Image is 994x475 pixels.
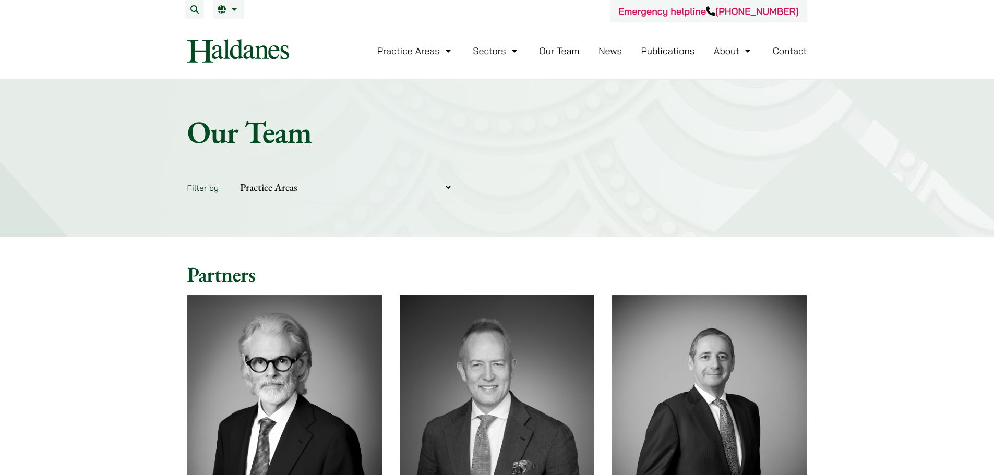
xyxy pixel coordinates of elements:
a: Our Team [539,45,579,57]
a: Practice Areas [377,45,454,57]
a: Sectors [473,45,520,57]
h2: Partners [187,262,807,287]
a: Emergency helpline[PHONE_NUMBER] [618,5,798,17]
label: Filter by [187,182,219,193]
img: Logo of Haldanes [187,39,289,63]
a: Publications [641,45,695,57]
a: News [598,45,622,57]
a: Contact [773,45,807,57]
h1: Our Team [187,113,807,151]
a: About [714,45,753,57]
a: EN [218,5,240,14]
